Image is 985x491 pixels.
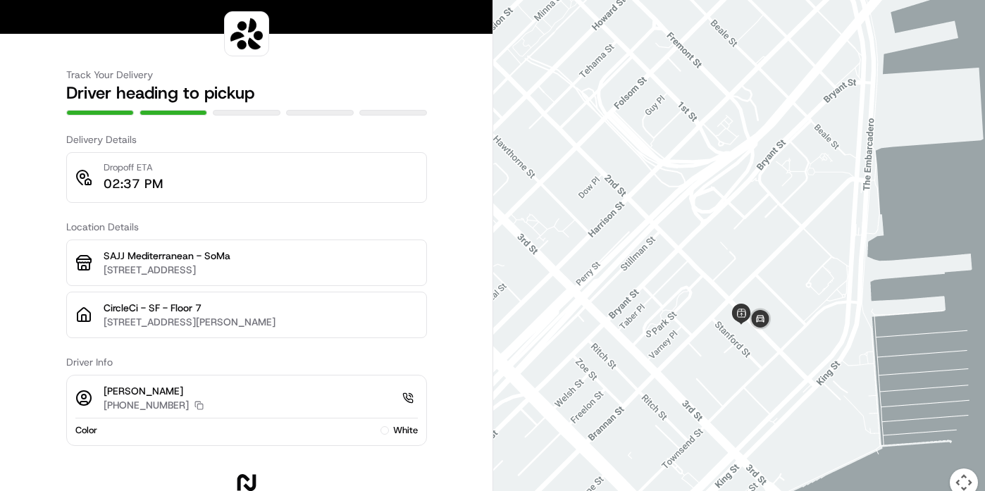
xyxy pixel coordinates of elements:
h2: Driver heading to pickup [66,82,427,104]
p: [PERSON_NAME] [104,384,204,398]
p: [STREET_ADDRESS][PERSON_NAME] [104,315,418,329]
p: 02:37 PM [104,174,163,194]
h3: Driver Info [66,355,427,369]
h3: Delivery Details [66,132,427,147]
p: CircleCi - SF - Floor 7 [104,301,418,315]
span: white [393,424,418,437]
h3: Track Your Delivery [66,68,427,82]
img: logo-public_tracking_screen-Sharebite-1703187580717.png [228,15,266,53]
p: [STREET_ADDRESS] [104,263,418,277]
p: [PHONE_NUMBER] [104,398,189,412]
span: Color [75,424,97,437]
h3: Location Details [66,220,427,234]
p: SAJJ Mediterranean - SoMa [104,249,418,263]
p: Dropoff ETA [104,161,163,174]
